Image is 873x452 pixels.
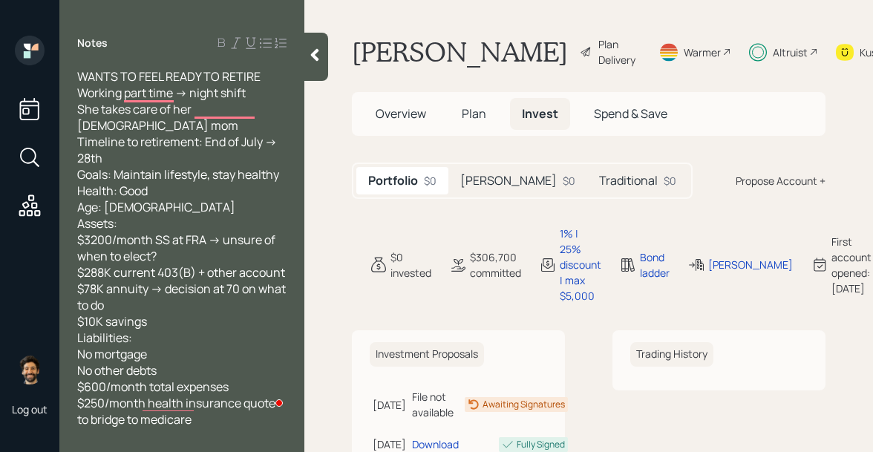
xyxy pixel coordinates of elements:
span: WANTS TO FEEL READY TO RETIRE Working part time -> night shift She takes care of her [DEMOGRAPHIC... [77,68,288,428]
div: Plan Delivery [598,36,641,68]
div: Fully Signed [517,438,565,451]
span: Invest [522,105,558,122]
div: [DATE] [373,436,406,452]
div: Propose Account + [736,173,825,189]
div: [PERSON_NAME] [708,257,793,272]
div: 1% | 25% discount | max $5,000 [560,226,601,304]
h6: Trading History [630,342,713,367]
img: eric-schwartz-headshot.png [15,355,45,384]
div: File not available [412,389,459,420]
h1: [PERSON_NAME] [352,36,568,68]
div: Awaiting Signatures [483,398,565,411]
div: Altruist [773,45,808,60]
div: First account opened: [DATE] [831,234,872,296]
span: Plan [462,105,486,122]
h5: [PERSON_NAME] [460,174,557,188]
h5: Portfolio [368,174,418,188]
label: Notes [77,36,108,50]
div: Bond ladder [640,249,670,281]
span: Spend & Save [594,105,667,122]
div: Warmer [684,45,721,60]
span: Overview [376,105,426,122]
div: $0 [563,173,575,189]
div: [DATE] [373,397,406,413]
div: $0 [424,173,436,189]
div: Log out [12,402,48,416]
h6: Investment Proposals [370,342,484,367]
div: To enrich screen reader interactions, please activate Accessibility in Grammarly extension settings [77,68,287,428]
div: $0 invested [390,249,431,281]
div: Download [412,436,459,452]
div: $306,700 committed [470,249,521,281]
div: $0 [664,173,676,189]
h5: Traditional [599,174,658,188]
